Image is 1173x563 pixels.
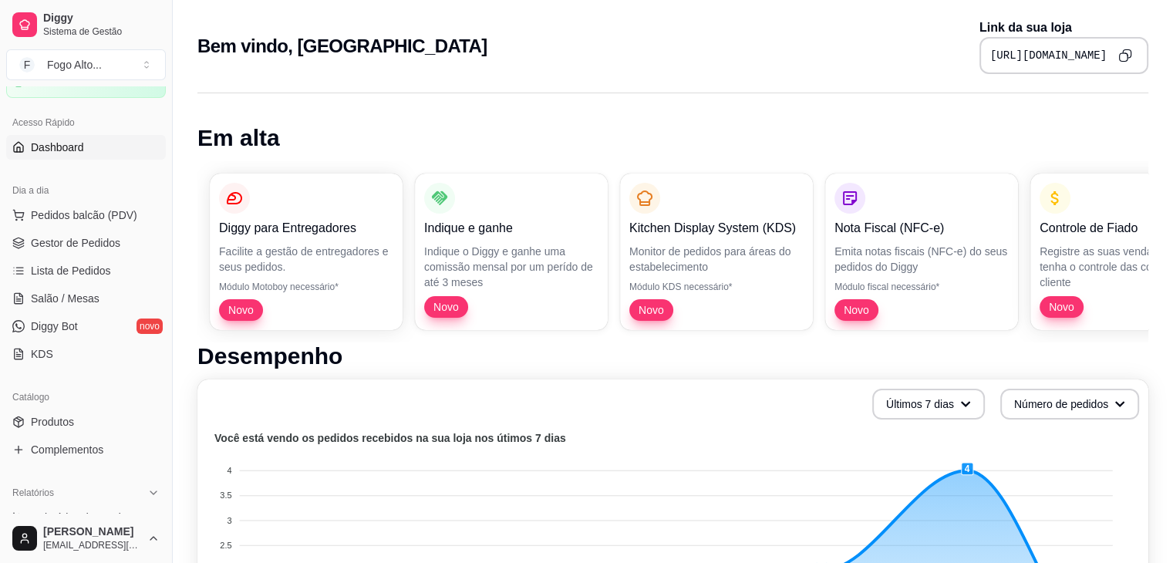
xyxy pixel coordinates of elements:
p: Indique o Diggy e ganhe uma comissão mensal por um perído de até 3 meses [424,244,598,290]
span: [EMAIL_ADDRESS][DOMAIN_NAME] [43,539,141,551]
a: Lista de Pedidos [6,258,166,283]
button: Select a team [6,49,166,80]
h1: Desempenho [197,342,1148,370]
button: Copy to clipboard [1113,43,1138,68]
span: Novo [838,302,875,318]
a: Salão / Mesas [6,286,166,311]
h2: Bem vindo, [GEOGRAPHIC_DATA] [197,34,487,59]
tspan: 4 [227,466,231,475]
span: Diggy Bot [31,319,78,334]
span: Novo [1043,299,1080,315]
a: Diggy Botnovo [6,314,166,339]
p: Monitor de pedidos para áreas do estabelecimento [629,244,804,275]
span: Relatórios [12,487,54,499]
a: Produtos [6,410,166,434]
span: Novo [632,302,670,318]
button: Kitchen Display System (KDS)Monitor de pedidos para áreas do estabelecimentoMódulo KDS necessário... [620,174,813,330]
span: Sistema de Gestão [43,25,160,38]
button: Últimos 7 dias [872,389,985,420]
span: Gestor de Pedidos [31,235,120,251]
div: Catálogo [6,385,166,410]
span: KDS [31,346,53,362]
p: Módulo Motoboy necessário* [219,281,393,293]
button: Indique e ganheIndique o Diggy e ganhe uma comissão mensal por um perído de até 3 mesesNovo [415,174,608,330]
a: Gestor de Pedidos [6,231,166,255]
a: Dashboard [6,135,166,160]
button: Número de pedidos [1000,389,1139,420]
button: Pedidos balcão (PDV) [6,203,166,228]
p: Link da sua loja [979,19,1148,37]
span: Novo [427,299,465,315]
span: Lista de Pedidos [31,263,111,278]
p: Nota Fiscal (NFC-e) [834,219,1009,238]
a: Complementos [6,437,166,462]
button: Diggy para EntregadoresFacilite a gestão de entregadores e seus pedidos.Módulo Motoboy necessário... [210,174,403,330]
span: [PERSON_NAME] [43,525,141,539]
span: Dashboard [31,140,84,155]
span: Salão / Mesas [31,291,99,306]
a: DiggySistema de Gestão [6,6,166,43]
p: Indique e ganhe [424,219,598,238]
div: Dia a dia [6,178,166,203]
span: Produtos [31,414,74,430]
p: Módulo KDS necessário* [629,281,804,293]
text: Você está vendo os pedidos recebidos na sua loja nos útimos 7 dias [214,432,566,444]
span: Complementos [31,442,103,457]
a: Relatórios de vendas [6,505,166,530]
tspan: 2.5 [220,541,231,550]
tspan: 3.5 [220,491,231,500]
span: F [19,57,35,72]
p: Emita notas fiscais (NFC-e) do seus pedidos do Diggy [834,244,1009,275]
div: Fogo Alto ... [47,57,102,72]
p: Módulo fiscal necessário* [834,281,1009,293]
pre: [URL][DOMAIN_NAME] [990,48,1107,63]
span: Diggy [43,12,160,25]
span: Relatórios de vendas [31,510,133,525]
a: KDS [6,342,166,366]
span: Pedidos balcão (PDV) [31,207,137,223]
h1: Em alta [197,124,1148,152]
p: Kitchen Display System (KDS) [629,219,804,238]
div: Acesso Rápido [6,110,166,135]
tspan: 3 [227,516,231,525]
p: Facilite a gestão de entregadores e seus pedidos. [219,244,393,275]
button: Nota Fiscal (NFC-e)Emita notas fiscais (NFC-e) do seus pedidos do DiggyMódulo fiscal necessário*Novo [825,174,1018,330]
span: Novo [222,302,260,318]
p: Diggy para Entregadores [219,219,393,238]
button: [PERSON_NAME][EMAIL_ADDRESS][DOMAIN_NAME] [6,520,166,557]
